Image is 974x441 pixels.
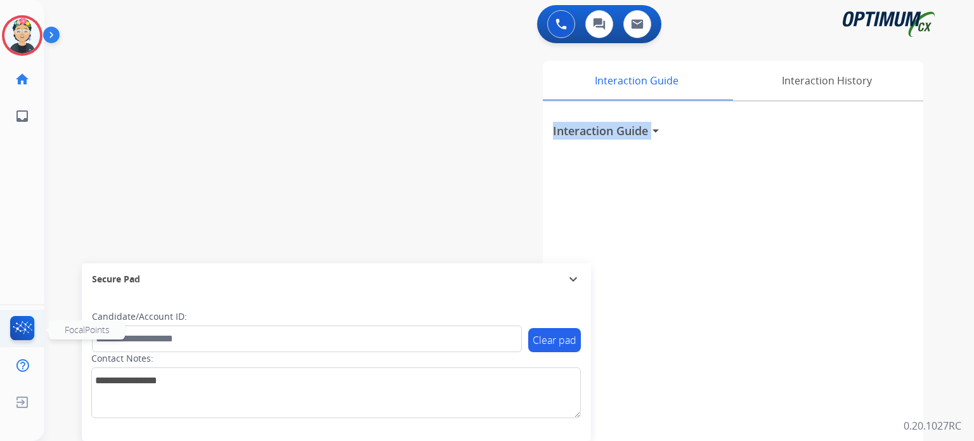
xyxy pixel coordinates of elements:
div: Interaction Guide [543,61,730,100]
button: Clear pad [528,328,581,352]
span: FocalPoints [65,324,110,336]
img: avatar [4,18,40,53]
mat-icon: expand_more [566,272,581,287]
div: Interaction History [730,61,923,100]
p: 0.20.1027RC [904,418,961,433]
mat-icon: inbox [15,109,30,124]
label: Candidate/Account ID: [92,310,187,323]
span: Secure Pad [92,273,140,286]
mat-icon: arrow_drop_down [648,123,663,138]
h3: Interaction Guide [553,122,648,140]
mat-icon: home [15,72,30,87]
label: Contact Notes: [91,352,153,365]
